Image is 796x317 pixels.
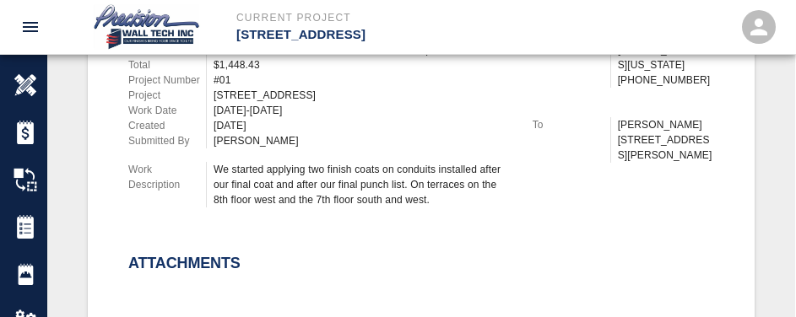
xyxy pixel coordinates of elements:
p: Created [128,118,206,133]
p: Work Date [128,103,206,118]
p: [STREET_ADDRESS][PERSON_NAME] [618,132,714,163]
div: [STREET_ADDRESS] [214,88,512,103]
p: Total [128,57,206,73]
div: #01 [214,73,512,88]
p: Project Number [128,73,206,88]
iframe: Chat Widget [515,135,796,317]
img: Precision Wall Tech, Inc. [91,3,203,51]
h2: Attachments [128,255,241,273]
p: To [533,117,610,132]
div: $1,448.43 [214,57,512,73]
p: [STREET_ADDRESS] [236,25,490,45]
div: [DATE] [214,118,512,133]
button: open drawer [10,7,51,47]
p: [PERSON_NAME] [618,117,714,132]
div: [DATE]-[DATE] [214,103,512,118]
p: Current Project [236,10,490,25]
div: We started applying two finish coats on conduits installed after our final coat and after our fin... [214,162,512,207]
p: Work Description [128,162,206,192]
p: [PHONE_NUMBER] [618,73,714,88]
p: Submitted By [128,133,206,148]
p: Project [128,88,206,103]
div: [PERSON_NAME] [214,133,512,148]
p: [STREET_ADDRESS][US_STATE] [618,42,714,73]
